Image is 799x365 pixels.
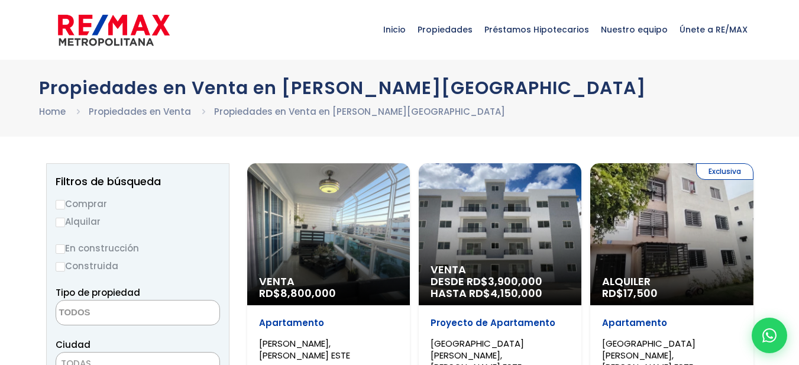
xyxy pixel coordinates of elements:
span: Inicio [377,12,412,47]
label: Comprar [56,196,220,211]
span: Venta [259,276,398,288]
label: En construcción [56,241,220,256]
textarea: Search [56,301,171,326]
input: En construcción [56,244,65,254]
span: 17,500 [623,286,658,301]
span: 3,900,000 [488,274,542,289]
label: Alquilar [56,214,220,229]
p: Apartamento [259,317,398,329]
a: Home [39,105,66,118]
span: 4,150,000 [490,286,542,301]
span: Venta [431,264,570,276]
a: Propiedades en Venta [89,105,191,118]
span: Exclusiva [696,163,753,180]
img: remax-metropolitana-logo [58,12,170,48]
span: Tipo de propiedad [56,286,140,299]
li: Propiedades en Venta en [PERSON_NAME][GEOGRAPHIC_DATA] [214,104,505,119]
span: RD$ [259,286,336,301]
span: 8,800,000 [280,286,336,301]
span: Alquiler [602,276,741,288]
span: [PERSON_NAME], [PERSON_NAME] ESTE [259,337,350,361]
p: Apartamento [602,317,741,329]
input: Comprar [56,200,65,209]
span: Únete a RE/MAX [674,12,753,47]
h1: Propiedades en Venta en [PERSON_NAME][GEOGRAPHIC_DATA] [39,77,761,98]
span: Nuestro equipo [595,12,674,47]
label: Construida [56,259,220,273]
input: Alquilar [56,218,65,227]
h2: Filtros de búsqueda [56,176,220,188]
span: DESDE RD$ [431,276,570,299]
span: HASTA RD$ [431,288,570,299]
input: Construida [56,262,65,272]
span: Propiedades [412,12,478,47]
span: Ciudad [56,338,90,351]
span: RD$ [602,286,658,301]
p: Proyecto de Apartamento [431,317,570,329]
span: Préstamos Hipotecarios [478,12,595,47]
